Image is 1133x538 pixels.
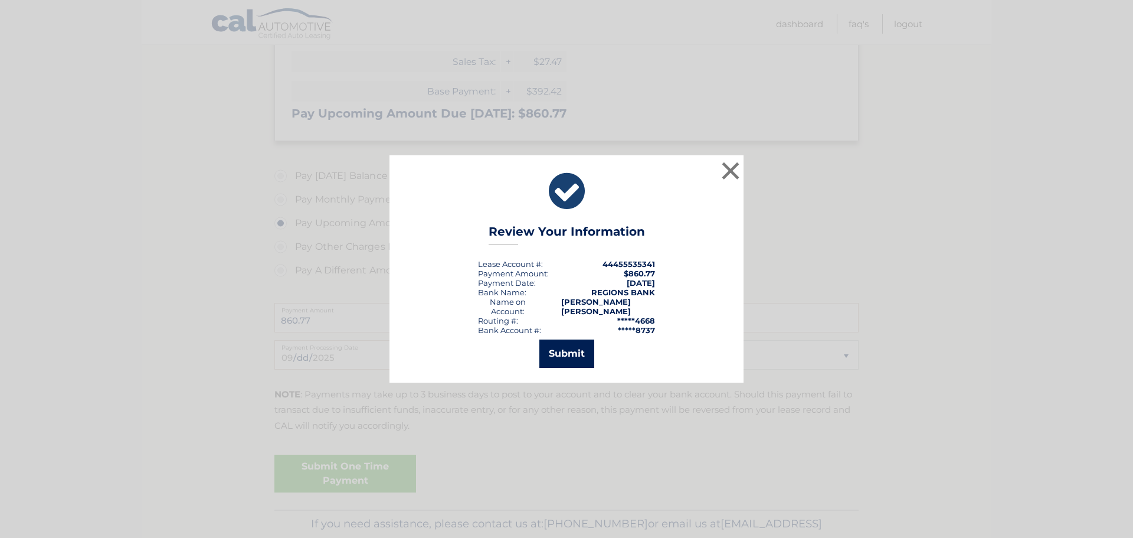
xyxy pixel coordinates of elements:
div: Lease Account #: [478,259,543,269]
span: [DATE] [627,278,655,288]
div: Payment Amount: [478,269,549,278]
div: Bank Name: [478,288,526,297]
div: : [478,278,536,288]
span: Payment Date [478,278,534,288]
h3: Review Your Information [489,224,645,245]
button: × [719,159,742,182]
div: Routing #: [478,316,518,325]
strong: [PERSON_NAME] [PERSON_NAME] [561,297,631,316]
span: $860.77 [624,269,655,278]
div: Name on Account: [478,297,538,316]
strong: REGIONS BANK [591,288,655,297]
button: Submit [539,340,594,368]
strong: 44455535341 [602,259,655,269]
div: Bank Account #: [478,325,541,335]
